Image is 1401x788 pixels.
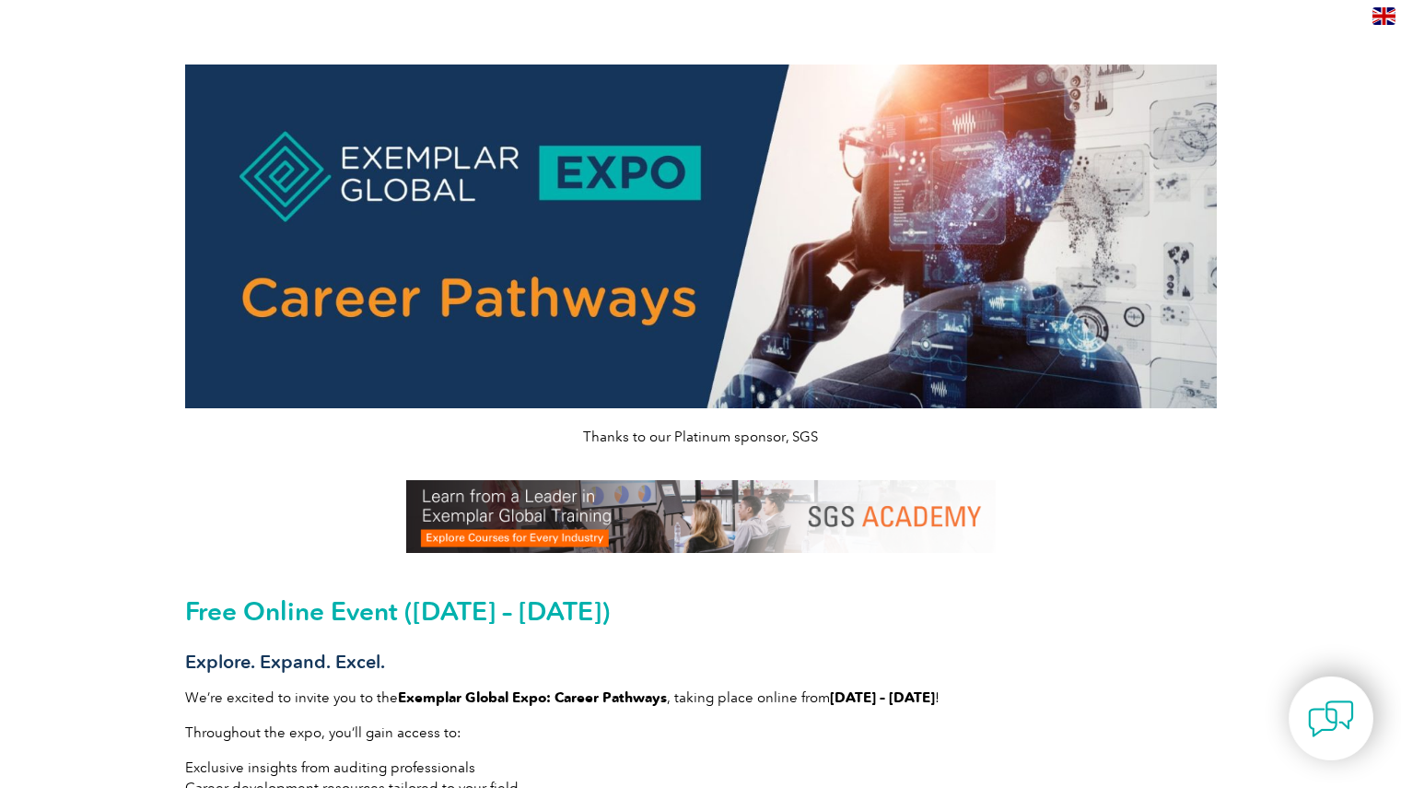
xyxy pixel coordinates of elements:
p: Throughout the expo, you’ll gain access to: [185,723,1217,743]
strong: Exemplar Global Expo: Career Pathways [398,689,667,706]
img: contact-chat.png [1308,696,1354,742]
p: Thanks to our Platinum sponsor, SGS [185,427,1217,447]
p: We’re excited to invite you to the , taking place online from ! [185,688,1217,708]
img: en [1372,7,1395,25]
h3: Explore. Expand. Excel. [185,651,1217,674]
li: Exclusive insights from auditing professionals [185,758,1217,778]
img: career pathways [185,65,1217,408]
img: SGS [406,480,996,553]
h2: Free Online Event ([DATE] – [DATE]) [185,596,1217,626]
strong: [DATE] – [DATE] [830,689,935,706]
